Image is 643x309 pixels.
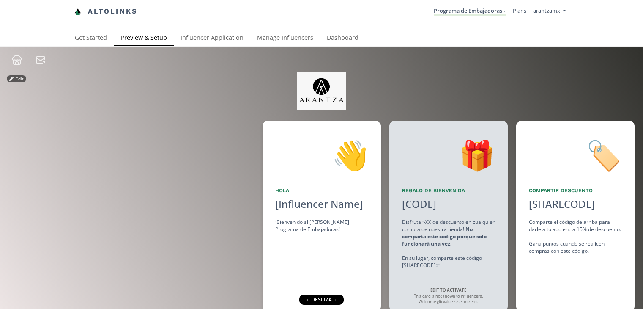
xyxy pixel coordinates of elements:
[406,287,491,305] div: This card is not shown to influencers. Welcome gift value is set to zero.
[74,5,138,19] a: Altolinks
[513,7,526,14] a: Plans
[402,187,495,194] div: Regalo de bienvenida
[402,218,495,269] div: Disfruta $XX de descuento en cualquier compra de nuestra tienda! En su lugar, comparte este códig...
[68,30,114,47] a: Get Started
[275,134,368,177] div: 👋
[430,287,466,293] strong: EDIT TO ACTIVATE
[402,134,495,177] div: 🎁
[434,7,506,16] a: Programa de Embajadoras
[529,218,622,255] div: Comparte el código de arriba para darle a tu audiencia 15% de descuento. Gana puntos cuando se re...
[114,30,174,47] a: Preview & Setup
[529,197,595,211] div: [SHARECODE]
[529,187,622,194] div: Compartir Descuento
[529,134,622,177] div: 🏷️
[402,226,487,247] strong: No comparta este código porque solo funcionará una vez.
[74,8,81,15] img: favicon-32x32.png
[7,75,26,82] button: Edit
[275,218,368,233] div: ¡Bienvenido al [PERSON_NAME] Programa de Embajadoras!
[320,30,365,47] a: Dashboard
[533,7,560,14] span: arantzamx
[275,197,368,211] div: [Influencer Name]
[299,295,344,305] div: ← desliza →
[397,197,441,211] div: [CODE]
[275,187,368,194] div: Hola
[297,72,346,110] img: jpq5Bx5xx2a5
[250,30,320,47] a: Manage Influencers
[174,30,250,47] a: Influencer Application
[533,7,565,17] a: arantzamx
